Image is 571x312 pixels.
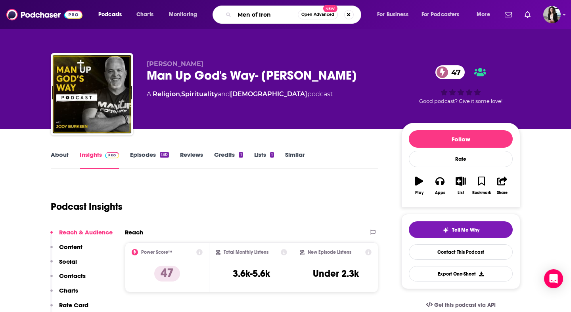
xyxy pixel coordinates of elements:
a: Lists1 [254,151,274,169]
p: Reach & Audience [59,228,113,236]
div: 1 [270,152,274,158]
p: 47 [154,266,180,282]
a: [DEMOGRAPHIC_DATA] [230,90,307,98]
span: , [180,90,181,98]
span: Tell Me Why [452,227,479,233]
span: and [218,90,230,98]
p: Contacts [59,272,86,280]
div: 130 [160,152,169,158]
button: Share [492,171,513,200]
div: Share [497,190,508,195]
button: List [450,171,471,200]
span: New [323,5,337,12]
span: Open Advanced [301,13,334,17]
a: Reviews [180,151,203,169]
p: Social [59,258,77,265]
span: Logged in as ElizabethCole [543,6,561,23]
a: Spirituality [181,90,218,98]
div: Open Intercom Messenger [544,269,563,288]
span: For Podcasters [422,9,460,20]
button: Play [409,171,429,200]
button: open menu [372,8,418,21]
a: Credits1 [214,151,243,169]
img: tell me why sparkle [443,227,449,233]
h2: Power Score™ [141,249,172,255]
button: Export One-Sheet [409,266,513,282]
span: More [477,9,490,20]
a: InsightsPodchaser Pro [80,151,119,169]
button: Reach & Audience [50,228,113,243]
a: Contact This Podcast [409,244,513,260]
h3: 3.6k-5.6k [233,268,270,280]
span: [PERSON_NAME] [147,60,203,68]
span: Get this podcast via API [434,302,496,308]
button: Open AdvancedNew [298,10,338,19]
img: Podchaser Pro [105,152,119,158]
a: About [51,151,69,169]
div: Rate [409,151,513,167]
h2: Reach [125,228,143,236]
div: 1 [239,152,243,158]
button: Bookmark [471,171,492,200]
p: Charts [59,287,78,294]
a: Show notifications dropdown [521,8,534,21]
span: Good podcast? Give it some love! [419,98,502,104]
button: open menu [471,8,500,21]
span: For Business [377,9,408,20]
a: Episodes130 [130,151,169,169]
button: open menu [93,8,132,21]
span: Charts [136,9,153,20]
button: Content [50,243,82,258]
img: Podchaser - Follow, Share and Rate Podcasts [6,7,82,22]
p: Rate Card [59,301,88,309]
button: Apps [429,171,450,200]
div: A podcast [147,89,333,99]
span: 47 [443,65,465,79]
a: Show notifications dropdown [502,8,515,21]
img: User Profile [543,6,561,23]
h2: Total Monthly Listens [224,249,268,255]
h1: Podcast Insights [51,201,123,213]
button: open menu [416,8,471,21]
button: tell me why sparkleTell Me Why [409,221,513,238]
p: Content [59,243,82,251]
button: Show profile menu [543,6,561,23]
button: open menu [163,8,207,21]
span: Monitoring [169,9,197,20]
a: Religion [153,90,180,98]
div: Bookmark [472,190,491,195]
h2: New Episode Listens [308,249,351,255]
div: Apps [435,190,445,195]
div: 47Good podcast? Give it some love! [401,60,520,109]
a: Charts [131,8,158,21]
a: 47 [435,65,465,79]
div: List [458,190,464,195]
button: Contacts [50,272,86,287]
button: Social [50,258,77,272]
img: Man Up God's Way- Jody Burkeen [52,55,132,134]
button: Follow [409,130,513,148]
h3: Under 2.3k [313,268,359,280]
button: Charts [50,287,78,301]
div: Play [415,190,423,195]
div: Search podcasts, credits, & more... [220,6,369,24]
input: Search podcasts, credits, & more... [234,8,298,21]
span: Podcasts [98,9,122,20]
a: Similar [285,151,305,169]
